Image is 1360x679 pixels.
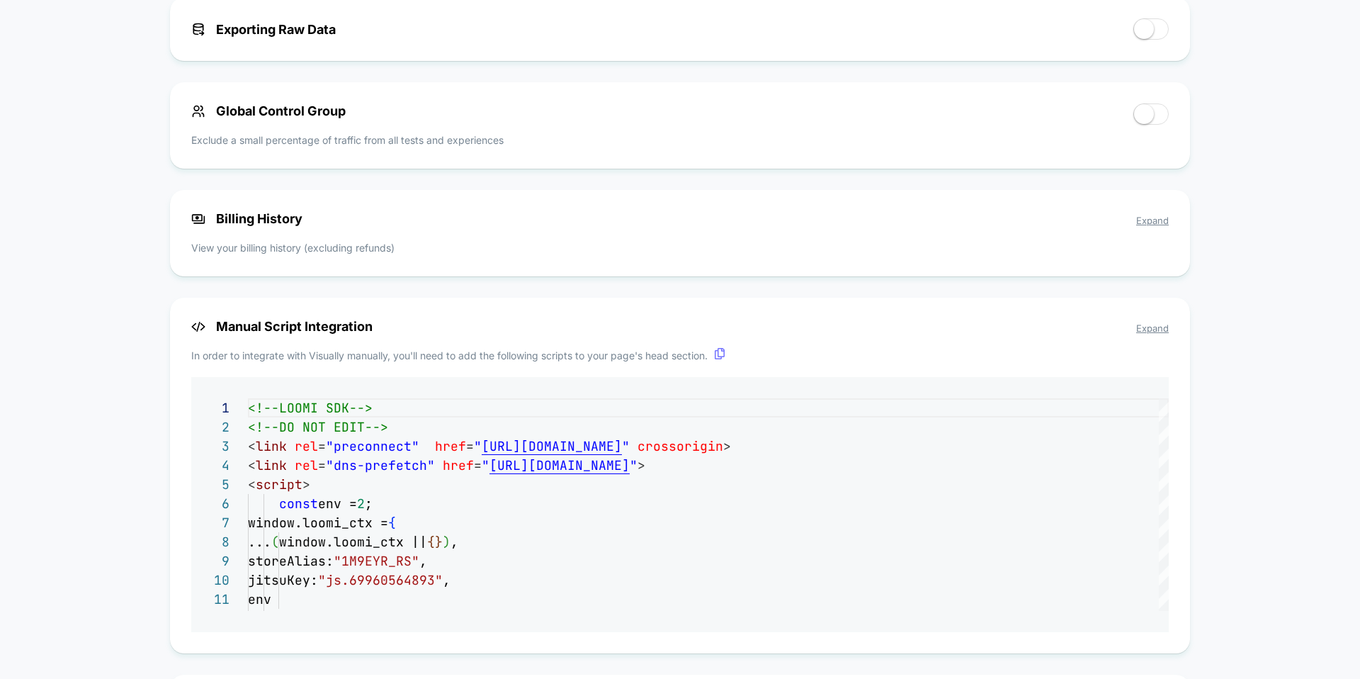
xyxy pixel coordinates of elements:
span: Exporting Raw Data [191,22,336,37]
span: Expand [1136,215,1169,226]
span: Billing History [191,211,1169,226]
p: In order to integrate with Visually manually, you'll need to add the following scripts to your pa... [191,348,1169,363]
p: View your billing history (excluding refunds) [191,240,1169,255]
span: Manual Script Integration [191,319,1169,334]
p: Exclude a small percentage of traffic from all tests and experiences [191,133,504,147]
span: Expand [1136,322,1169,334]
span: Global Control Group [191,103,346,118]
